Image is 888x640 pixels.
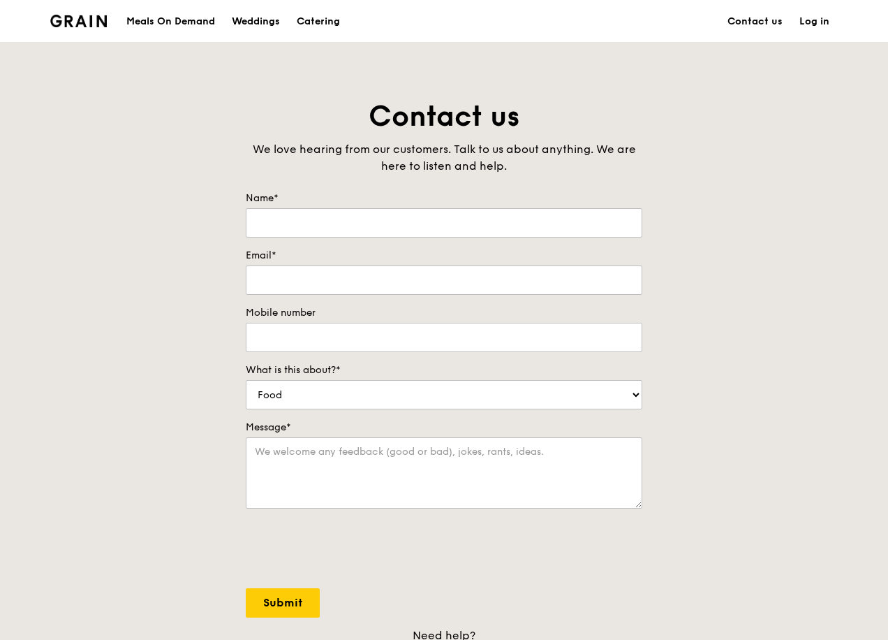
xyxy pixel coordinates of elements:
[246,363,642,377] label: What is this about?*
[719,1,791,43] a: Contact us
[246,249,642,263] label: Email*
[246,421,642,435] label: Message*
[223,1,288,43] a: Weddings
[246,306,642,320] label: Mobile number
[246,191,642,205] label: Name*
[50,15,107,27] img: Grain
[126,1,215,43] div: Meals On Demand
[232,1,280,43] div: Weddings
[246,98,642,136] h1: Contact us
[791,1,838,43] a: Log in
[246,588,320,618] input: Submit
[246,523,458,577] iframe: reCAPTCHA
[288,1,348,43] a: Catering
[297,1,340,43] div: Catering
[246,141,642,175] div: We love hearing from our customers. Talk to us about anything. We are here to listen and help.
